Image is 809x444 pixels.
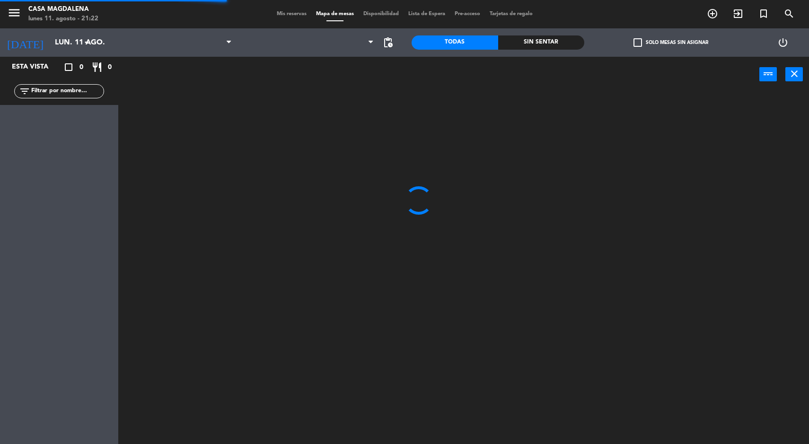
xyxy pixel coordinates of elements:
[272,11,311,17] span: Mis reservas
[485,11,537,17] span: Tarjetas de regalo
[108,62,112,73] span: 0
[633,38,642,47] span: check_box_outline_blank
[785,67,803,81] button: close
[19,86,30,97] i: filter_list
[311,11,359,17] span: Mapa de mesas
[91,61,103,73] i: restaurant
[758,8,769,19] i: turned_in_not
[450,11,485,17] span: Pre-acceso
[732,8,744,19] i: exit_to_app
[382,37,394,48] span: pending_actions
[5,61,68,73] div: Esta vista
[789,68,800,79] i: close
[7,6,21,20] i: menu
[498,35,585,50] div: Sin sentar
[30,86,104,96] input: Filtrar por nombre...
[28,5,98,14] div: Casa Magdalena
[759,67,777,81] button: power_input
[359,11,404,17] span: Disponibilidad
[81,37,92,48] i: arrow_drop_down
[7,6,21,23] button: menu
[633,38,708,47] label: Solo mesas sin asignar
[63,61,74,73] i: crop_square
[404,11,450,17] span: Lista de Espera
[28,14,98,24] div: lunes 11. agosto - 21:22
[777,37,789,48] i: power_settings_new
[707,8,718,19] i: add_circle_outline
[412,35,498,50] div: Todas
[783,8,795,19] i: search
[763,68,774,79] i: power_input
[79,62,83,73] span: 0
